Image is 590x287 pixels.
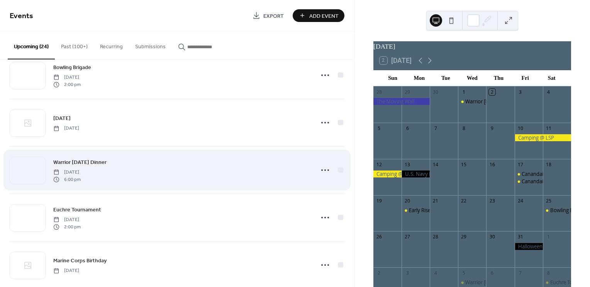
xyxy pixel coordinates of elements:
div: 2 [489,89,495,95]
button: Add Event [293,9,344,22]
div: 5 [376,125,382,132]
div: Wed [459,70,486,86]
div: 6 [489,270,495,277]
div: 24 [517,198,524,204]
a: Export [247,9,290,22]
div: 5 [461,270,467,277]
div: 3 [404,270,411,277]
span: Bowling Brigade [53,64,91,72]
div: 4 [432,270,439,277]
button: Recurring [94,31,129,59]
div: 21 [432,198,439,204]
div: 26 [376,234,382,240]
span: Add Event [309,12,339,20]
div: 9 [489,125,495,132]
div: 29 [404,89,411,95]
div: Fri [512,70,539,86]
div: Thu [485,70,512,86]
div: 22 [461,198,467,204]
span: [DATE] [53,125,79,132]
button: Upcoming (24) [8,31,55,59]
div: 14 [432,161,439,168]
div: 3 [517,89,524,95]
div: 1 [461,89,467,95]
a: Warrior [DATE] Dinner [53,158,107,167]
span: [DATE] [53,216,81,223]
div: 10 [517,125,524,132]
a: Marine Corps Birthday [53,256,107,265]
div: 28 [432,234,439,240]
div: The Moving Wall [373,98,430,105]
a: [DATE] [53,114,71,123]
button: Past (100+) [55,31,94,59]
div: Sun [380,70,406,86]
div: 15 [461,161,467,168]
div: 8 [461,125,467,132]
div: 25 [545,198,552,204]
span: [DATE] [53,267,79,274]
a: Bowling Brigade [53,63,91,72]
div: Bowling Brigade [550,207,588,214]
div: 31 [517,234,524,240]
span: [DATE] [53,115,71,123]
div: 2 [376,270,382,277]
div: Sat [538,70,565,86]
div: 13 [404,161,411,168]
div: 6 [404,125,411,132]
span: Export [263,12,284,20]
div: Canandaigua Lake Perch Fishing Charter [515,171,543,177]
div: [DATE] [373,41,571,51]
div: 28 [376,89,382,95]
div: Bowling Brigade [543,207,571,214]
span: 2:00 pm [53,81,81,88]
div: Early Riser Breakfast Club [402,207,430,214]
div: Early Riser Breakfast Club [409,207,467,214]
span: Marine Corps Birthday [53,257,107,265]
span: Events [10,8,33,24]
div: 30 [432,89,439,95]
div: 23 [489,198,495,204]
div: 12 [376,161,382,168]
div: Euchre Tournament [543,279,571,286]
span: [DATE] [53,169,81,176]
div: Warrior [DATE] Dinner [465,279,516,286]
span: Euchre Tournament [53,206,101,214]
div: Canandaigua Lake Perch Fishing Charter [515,178,543,185]
div: 17 [517,161,524,168]
div: 4 [545,89,552,95]
div: Camping @ LSP [515,134,571,141]
div: 30 [489,234,495,240]
div: 7 [517,270,524,277]
a: Euchre Tournament [53,205,101,214]
div: U.S. Navy Birthday [402,171,430,177]
div: 19 [376,198,382,204]
div: 8 [545,270,552,277]
button: Submissions [129,31,172,59]
div: 16 [489,161,495,168]
div: Halloween [515,243,543,250]
span: 6:00 pm [53,176,81,183]
div: 27 [404,234,411,240]
span: Warrior [DATE] Dinner [53,159,107,167]
div: Tue [432,70,459,86]
div: Camping @ LSP [373,171,402,177]
span: [DATE] [53,74,81,81]
div: Mon [406,70,432,86]
span: 2:00 pm [53,223,81,230]
div: 18 [545,161,552,168]
div: 7 [432,125,439,132]
div: Warrior Wednesday Dinner [458,279,486,286]
div: 11 [545,125,552,132]
div: Warrior [DATE] Dinner [465,98,516,105]
div: Warrior Wednesday Dinner [458,98,486,105]
div: 29 [461,234,467,240]
div: 20 [404,198,411,204]
div: 1 [545,234,552,240]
